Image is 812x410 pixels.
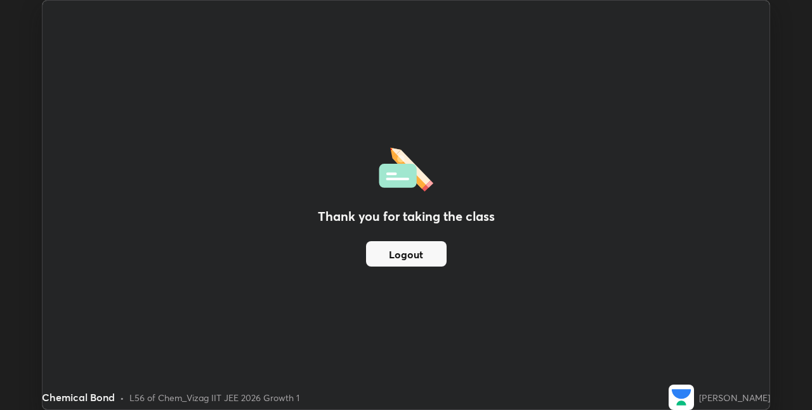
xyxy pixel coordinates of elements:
[318,207,495,226] h2: Thank you for taking the class
[129,391,299,404] div: L56 of Chem_Vizag IIT JEE 2026 Growth 1
[120,391,124,404] div: •
[42,390,115,405] div: Chemical Bond
[366,241,447,267] button: Logout
[699,391,770,404] div: [PERSON_NAME]
[379,143,433,192] img: offlineFeedback.1438e8b3.svg
[669,385,694,410] img: 3a80d3101ed74a8aa5a12e7157e2e5e0.png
